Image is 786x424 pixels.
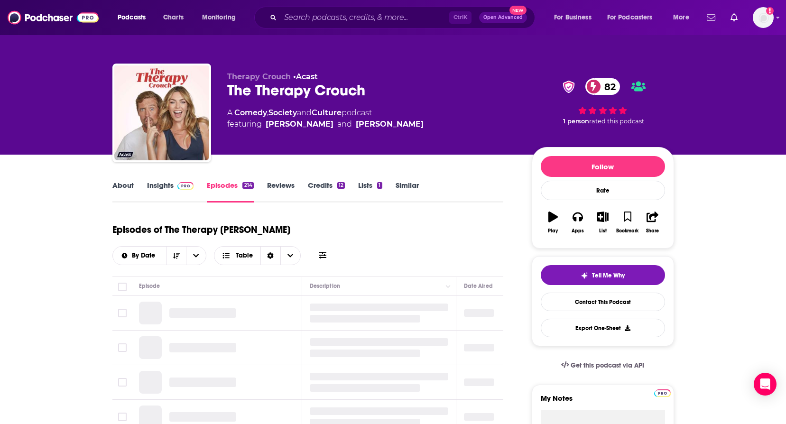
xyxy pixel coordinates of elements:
span: Open Advanced [483,15,523,20]
span: Tell Me Why [592,272,625,279]
button: Play [541,205,565,240]
a: Show notifications dropdown [727,9,741,26]
a: Reviews [267,181,295,203]
span: rated this podcast [589,118,644,125]
img: Podchaser - Follow, Share and Rate Podcasts [8,9,99,27]
span: By Date [132,252,158,259]
div: 214 [242,182,253,189]
button: Export One-Sheet [541,319,665,337]
div: Search podcasts, credits, & more... [263,7,544,28]
img: verified Badge [560,81,578,93]
div: Apps [572,228,584,234]
button: List [590,205,615,240]
a: Similar [396,181,419,203]
label: My Notes [541,394,665,410]
span: and [337,119,352,130]
a: 82 [585,78,620,95]
a: Show notifications dropdown [703,9,719,26]
span: Logged in as AtriaBooks [753,7,774,28]
span: Toggle select row [118,343,127,352]
div: A podcast [227,107,424,130]
span: Ctrl K [449,11,472,24]
a: About [112,181,134,203]
div: Play [548,228,558,234]
a: InsightsPodchaser Pro [147,181,194,203]
span: Get this podcast via API [571,361,644,369]
h2: Choose List sort [112,246,207,265]
button: Apps [565,205,590,240]
a: Acast [296,72,318,81]
button: open menu [601,10,666,25]
span: , [267,108,268,117]
a: Episodes214 [207,181,253,203]
a: Abbey Clancy [266,119,333,130]
h1: Episodes of The Therapy [PERSON_NAME] [112,224,290,236]
div: Rate [541,181,665,200]
a: Society [268,108,297,117]
span: Toggle select row [118,378,127,387]
button: Share [640,205,665,240]
button: open menu [547,10,603,25]
button: Bookmark [615,205,640,240]
span: New [509,6,527,15]
button: Choose View [214,246,301,265]
img: Podchaser Pro [654,389,671,397]
div: 1 [377,182,382,189]
span: Podcasts [118,11,146,24]
span: Therapy Crouch [227,72,291,81]
a: Comedy [234,108,267,117]
a: Get this podcast via API [554,354,652,377]
button: open menu [195,10,248,25]
a: Peter Crouch [356,119,424,130]
svg: Add a profile image [766,7,774,15]
span: Monitoring [202,11,236,24]
div: Episode [139,280,160,292]
button: open menu [111,10,158,25]
span: Toggle select row [118,413,127,421]
button: Column Actions [443,281,454,292]
span: and [297,108,312,117]
button: Sort Direction [166,247,186,265]
button: Show profile menu [753,7,774,28]
a: Contact This Podcast [541,293,665,311]
a: Culture [312,108,342,117]
a: Charts [157,10,189,25]
span: featuring [227,119,424,130]
span: Charts [163,11,184,24]
div: Date Aired [464,280,493,292]
span: Table [236,252,253,259]
div: Description [310,280,340,292]
button: Follow [541,156,665,177]
img: Podchaser Pro [177,182,194,190]
img: tell me why sparkle [581,272,588,279]
img: User Profile [753,7,774,28]
a: Pro website [654,388,671,397]
div: Bookmark [616,228,638,234]
img: The Therapy Crouch [114,65,209,160]
button: open menu [186,247,206,265]
span: For Podcasters [607,11,653,24]
div: Sort Direction [260,247,280,265]
span: 82 [595,78,620,95]
div: Open Intercom Messenger [754,373,777,396]
span: • [293,72,318,81]
div: verified Badge82 1 personrated this podcast [532,72,674,131]
a: Lists1 [358,181,382,203]
span: 1 person [563,118,589,125]
span: For Business [554,11,592,24]
div: Share [646,228,659,234]
button: tell me why sparkleTell Me Why [541,265,665,285]
button: open menu [666,10,701,25]
button: Open AdvancedNew [479,12,527,23]
div: 12 [337,182,345,189]
span: Toggle select row [118,309,127,317]
a: Credits12 [308,181,345,203]
div: List [599,228,607,234]
input: Search podcasts, credits, & more... [280,10,449,25]
button: open menu [113,252,166,259]
span: More [673,11,689,24]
